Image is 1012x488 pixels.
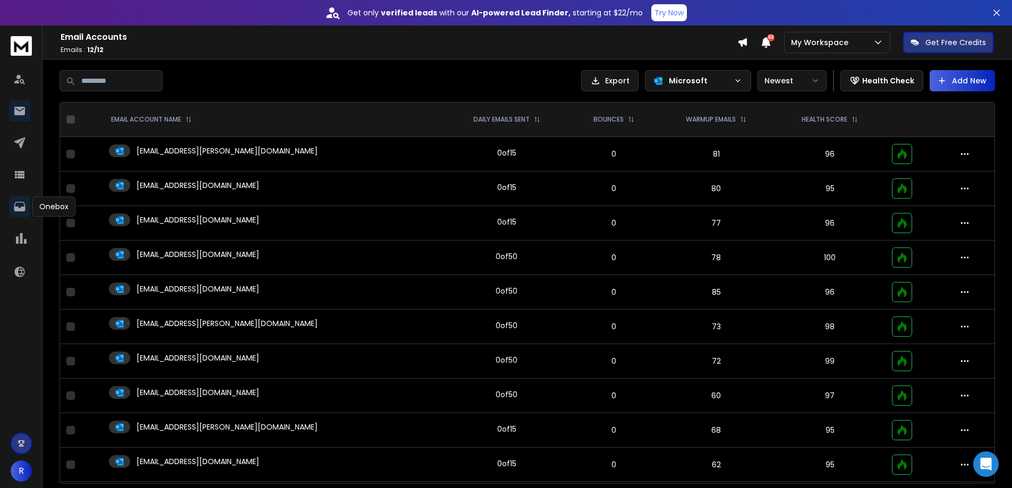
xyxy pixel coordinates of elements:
[654,7,684,18] p: Try Now
[903,32,993,53] button: Get Free Credits
[669,75,729,86] p: Microsoft
[496,389,517,400] div: 0 of 50
[576,287,651,297] p: 0
[11,36,32,56] img: logo
[496,355,517,365] div: 0 of 50
[576,356,651,366] p: 0
[686,115,736,124] p: WARMUP EMAILS
[137,387,259,398] p: [EMAIL_ADDRESS][DOMAIN_NAME]
[862,75,914,86] p: Health Check
[775,172,885,206] td: 95
[973,451,999,477] div: Open Intercom Messenger
[775,448,885,482] td: 95
[576,459,651,470] p: 0
[576,218,651,228] p: 0
[576,425,651,435] p: 0
[347,7,643,18] p: Get only with our starting at $22/mo
[497,148,516,158] div: 0 of 15
[137,145,318,156] p: [EMAIL_ADDRESS][PERSON_NAME][DOMAIN_NAME]
[925,37,986,48] p: Get Free Credits
[767,34,775,41] span: 50
[61,31,737,44] h1: Email Accounts
[497,424,516,434] div: 0 of 15
[658,137,775,172] td: 81
[11,460,32,482] button: R
[651,4,687,21] button: Try Now
[137,456,259,467] p: [EMAIL_ADDRESS][DOMAIN_NAME]
[658,413,775,448] td: 68
[496,320,517,331] div: 0 of 50
[802,115,847,124] p: HEALTH SCORE
[775,275,885,310] td: 96
[137,180,259,191] p: [EMAIL_ADDRESS][DOMAIN_NAME]
[775,137,885,172] td: 96
[471,7,571,18] strong: AI-powered Lead Finder,
[775,241,885,275] td: 100
[581,70,639,91] button: Export
[576,183,651,194] p: 0
[593,115,624,124] p: BOUNCES
[758,70,827,91] button: Newest
[840,70,923,91] button: Health Check
[775,310,885,344] td: 98
[775,379,885,413] td: 97
[658,448,775,482] td: 62
[497,458,516,469] div: 0 of 15
[497,217,516,227] div: 0 of 15
[775,344,885,379] td: 99
[576,321,651,332] p: 0
[381,7,437,18] strong: verified leads
[496,286,517,296] div: 0 of 50
[137,215,259,225] p: [EMAIL_ADDRESS][DOMAIN_NAME]
[658,172,775,206] td: 80
[658,379,775,413] td: 60
[658,275,775,310] td: 85
[496,251,517,262] div: 0 of 50
[137,353,259,363] p: [EMAIL_ADDRESS][DOMAIN_NAME]
[137,284,259,294] p: [EMAIL_ADDRESS][DOMAIN_NAME]
[930,70,995,91] button: Add New
[473,115,530,124] p: DAILY EMAILS SENT
[775,206,885,241] td: 96
[658,310,775,344] td: 73
[137,249,259,260] p: [EMAIL_ADDRESS][DOMAIN_NAME]
[497,182,516,193] div: 0 of 15
[61,46,737,54] p: Emails :
[137,318,318,329] p: [EMAIL_ADDRESS][PERSON_NAME][DOMAIN_NAME]
[32,196,75,217] div: Onebox
[576,149,651,159] p: 0
[87,45,104,54] span: 12 / 12
[791,37,853,48] p: My Workspace
[137,422,318,432] p: [EMAIL_ADDRESS][PERSON_NAME][DOMAIN_NAME]
[576,252,651,263] p: 0
[576,390,651,401] p: 0
[111,115,192,124] div: EMAIL ACCOUNT NAME
[658,206,775,241] td: 77
[658,344,775,379] td: 72
[775,413,885,448] td: 95
[658,241,775,275] td: 78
